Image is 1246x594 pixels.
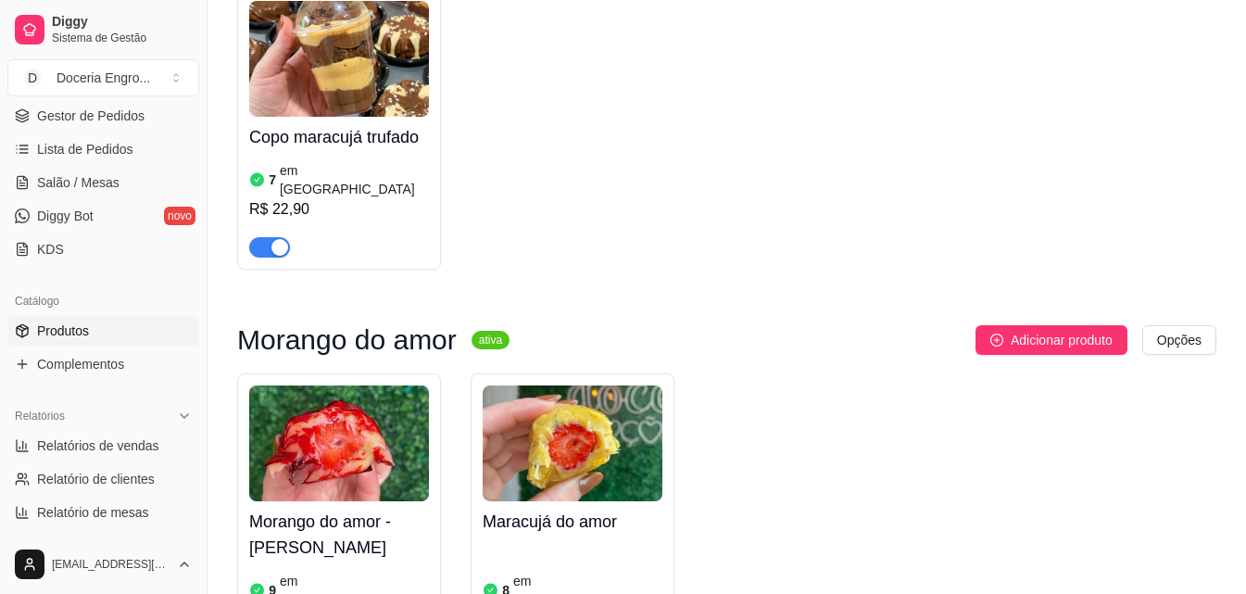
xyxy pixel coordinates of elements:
a: Gestor de Pedidos [7,101,199,131]
button: Select a team [7,59,199,96]
a: Produtos [7,316,199,346]
span: KDS [37,240,64,259]
span: Lista de Pedidos [37,140,133,158]
span: Gestor de Pedidos [37,107,145,125]
a: Relatórios de vendas [7,431,199,461]
span: Relatórios de vendas [37,436,159,455]
span: Relatórios [15,409,65,423]
span: D [23,69,42,87]
a: Diggy Botnovo [7,201,199,231]
span: Relatório de mesas [37,503,149,522]
button: Opções [1142,325,1216,355]
a: Relatório de clientes [7,464,199,494]
span: Sistema de Gestão [52,31,192,45]
article: 7 [269,171,276,189]
span: Produtos [37,322,89,340]
img: product-image [483,385,662,501]
span: Relatório de clientes [37,470,155,488]
span: Diggy [52,14,192,31]
a: Salão / Mesas [7,168,199,197]
a: Complementos [7,349,199,379]
span: Opções [1157,330,1202,350]
h4: Copo maracujá trufado [249,124,429,150]
h4: Morango do amor - [PERSON_NAME] [249,509,429,561]
button: [EMAIL_ADDRESS][DOMAIN_NAME] [7,542,199,587]
span: Salão / Mesas [37,173,120,192]
div: Catálogo [7,286,199,316]
div: R$ 22,90 [249,198,429,221]
sup: ativa [472,331,510,349]
span: [EMAIL_ADDRESS][DOMAIN_NAME] [52,557,170,572]
div: Doceria Engro ... [57,69,150,87]
a: Relatório de mesas [7,498,199,527]
h4: Maracujá do amor [483,509,662,535]
a: DiggySistema de Gestão [7,7,199,52]
a: Relatório de fidelidadenovo [7,531,199,561]
img: product-image [249,1,429,117]
span: plus-circle [990,334,1003,347]
article: em [GEOGRAPHIC_DATA] [280,161,429,198]
h3: Morango do amor [237,329,457,351]
span: Adicionar produto [1011,330,1113,350]
img: product-image [249,385,429,501]
span: Complementos [37,355,124,373]
a: Lista de Pedidos [7,134,199,164]
span: Diggy Bot [37,207,94,225]
button: Adicionar produto [975,325,1127,355]
a: KDS [7,234,199,264]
